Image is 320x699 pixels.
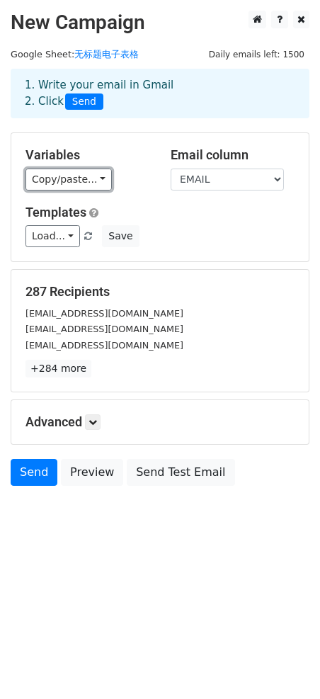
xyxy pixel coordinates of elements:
small: [EMAIL_ADDRESS][DOMAIN_NAME] [25,308,183,319]
small: [EMAIL_ADDRESS][DOMAIN_NAME] [25,340,183,351]
div: 1. Write your email in Gmail 2. Click [14,77,306,110]
span: Daily emails left: 1500 [204,47,309,62]
button: Save [102,225,139,247]
a: Templates [25,205,86,220]
a: 无标题电子表格 [74,49,139,59]
a: Copy/paste... [25,169,112,191]
h5: 287 Recipients [25,284,295,300]
h2: New Campaign [11,11,309,35]
a: Send [11,459,57,486]
iframe: Chat Widget [249,631,320,699]
a: Send Test Email [127,459,234,486]
a: +284 more [25,360,91,377]
h5: Email column [171,147,295,163]
small: Google Sheet: [11,49,139,59]
a: Preview [61,459,123,486]
h5: Advanced [25,414,295,430]
a: Daily emails left: 1500 [204,49,309,59]
span: Send [65,93,103,110]
small: [EMAIL_ADDRESS][DOMAIN_NAME] [25,324,183,334]
h5: Variables [25,147,149,163]
a: Load... [25,225,80,247]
